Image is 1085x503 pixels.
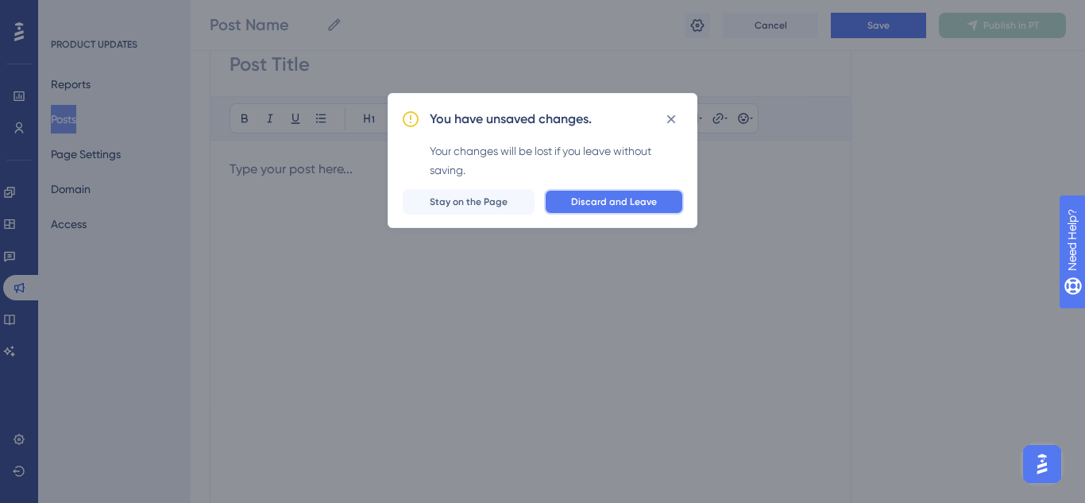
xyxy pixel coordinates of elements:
[37,4,99,23] span: Need Help?
[1018,440,1066,488] iframe: UserGuiding AI Assistant Launcher
[430,110,592,129] h2: You have unsaved changes.
[430,141,684,180] div: Your changes will be lost if you leave without saving.
[571,195,657,208] span: Discard and Leave
[430,195,508,208] span: Stay on the Page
